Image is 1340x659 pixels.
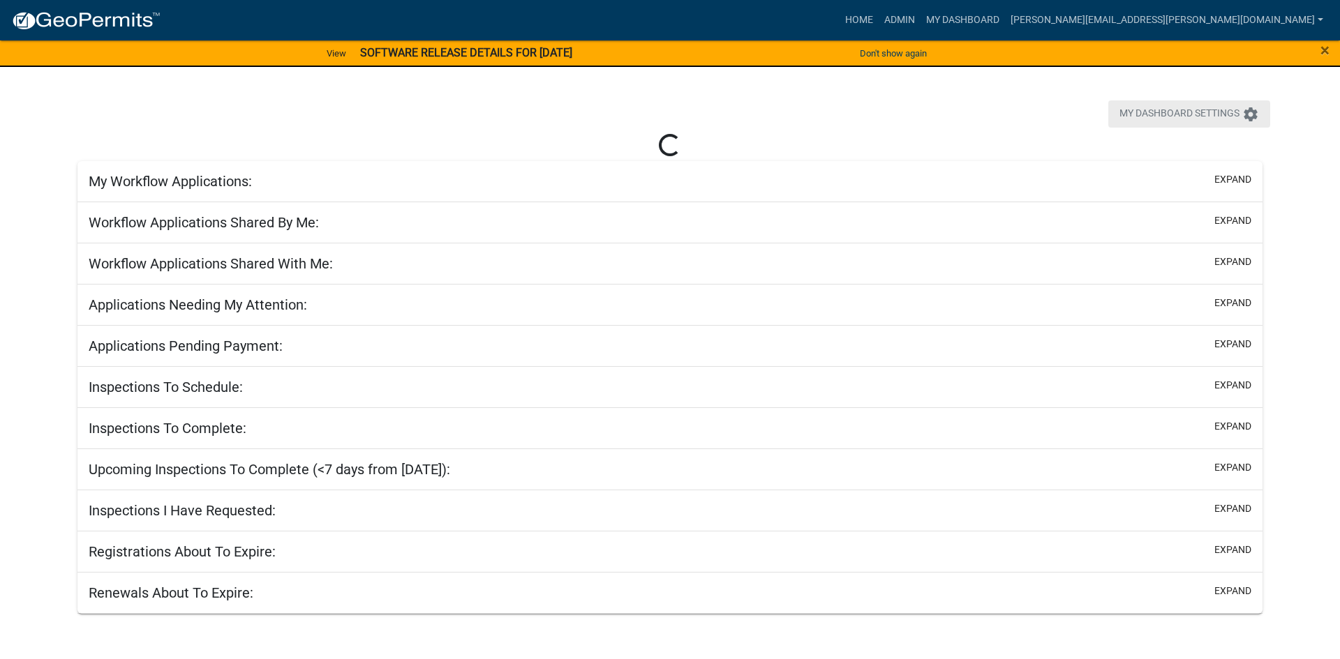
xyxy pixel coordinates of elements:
button: My Dashboard Settingssettings [1108,100,1270,128]
h5: Applications Pending Payment: [89,338,283,354]
a: View [321,42,352,65]
h5: Upcoming Inspections To Complete (<7 days from [DATE]): [89,461,450,478]
button: expand [1214,337,1251,351]
span: My Dashboard Settings [1119,106,1239,123]
a: Home [840,7,879,33]
button: Close [1320,42,1330,59]
h5: Inspections I Have Requested: [89,502,276,519]
button: expand [1214,213,1251,228]
h5: Workflow Applications Shared By Me: [89,214,319,231]
button: expand [1214,172,1251,187]
h5: Workflow Applications Shared With Me: [89,255,333,272]
h5: My Workflow Applications: [89,173,252,190]
a: My Dashboard [921,7,1005,33]
button: expand [1214,584,1251,598]
button: expand [1214,419,1251,434]
a: [PERSON_NAME][EMAIL_ADDRESS][PERSON_NAME][DOMAIN_NAME] [1005,7,1329,33]
span: × [1320,40,1330,60]
button: Don't show again [854,42,932,65]
strong: SOFTWARE RELEASE DETAILS FOR [DATE] [360,46,572,59]
h5: Inspections To Complete: [89,420,246,437]
h5: Registrations About To Expire: [89,543,276,560]
button: expand [1214,255,1251,269]
button: expand [1214,501,1251,516]
button: expand [1214,296,1251,310]
h5: Applications Needing My Attention: [89,296,307,313]
i: settings [1242,106,1259,123]
button: expand [1214,543,1251,557]
h5: Inspections To Schedule: [89,379,243,395]
a: Admin [879,7,921,33]
button: expand [1214,378,1251,393]
button: expand [1214,460,1251,475]
h5: Renewals About To Expire: [89,584,253,601]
